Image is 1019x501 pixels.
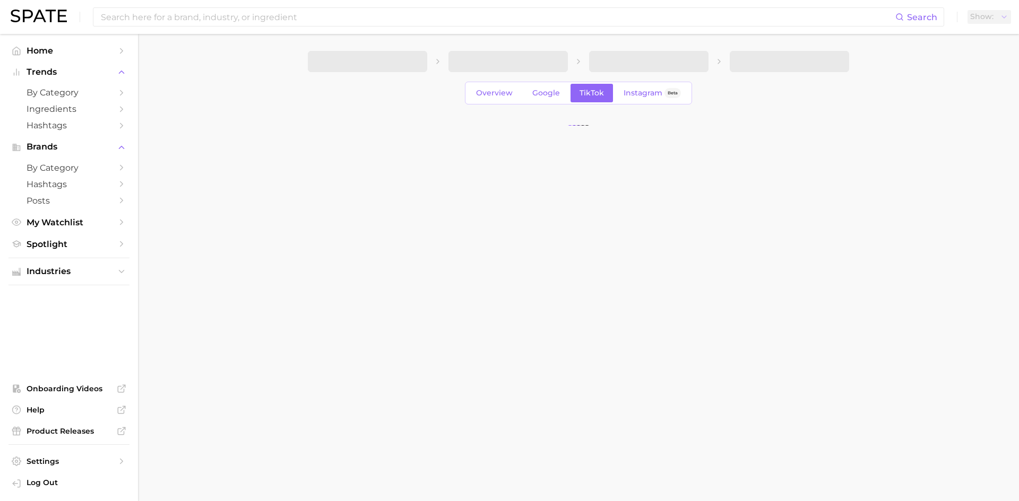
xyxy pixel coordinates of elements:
[476,89,513,98] span: Overview
[8,42,129,59] a: Home
[523,84,569,102] a: Google
[27,239,111,249] span: Spotlight
[27,456,111,466] span: Settings
[27,142,111,152] span: Brands
[8,402,129,418] a: Help
[8,263,129,279] button: Industries
[27,87,111,98] span: by Category
[624,89,662,98] span: Instagram
[27,384,111,393] span: Onboarding Videos
[8,117,129,134] a: Hashtags
[27,478,121,487] span: Log Out
[467,84,522,102] a: Overview
[580,89,604,98] span: TikTok
[8,160,129,176] a: by Category
[27,196,111,206] span: Posts
[8,139,129,155] button: Brands
[8,176,129,192] a: Hashtags
[100,8,895,26] input: Search here for a brand, industry, or ingredient
[27,104,111,114] span: Ingredients
[11,10,67,22] img: SPATE
[668,89,678,98] span: Beta
[27,405,111,415] span: Help
[8,381,129,397] a: Onboarding Videos
[27,67,111,77] span: Trends
[8,101,129,117] a: Ingredients
[27,179,111,189] span: Hashtags
[8,214,129,231] a: My Watchlist
[8,64,129,80] button: Trends
[27,426,111,436] span: Product Releases
[907,12,937,22] span: Search
[27,163,111,173] span: by Category
[27,217,111,227] span: My Watchlist
[8,453,129,469] a: Settings
[8,192,129,209] a: Posts
[27,267,111,276] span: Industries
[8,423,129,439] a: Product Releases
[8,474,129,493] a: Log out. Currently logged in with e-mail rnagark2@kenvue.com.
[571,84,613,102] a: TikTok
[27,46,111,56] span: Home
[968,10,1011,24] button: Show
[970,14,994,20] span: Show
[8,84,129,101] a: by Category
[8,236,129,252] a: Spotlight
[615,84,690,102] a: InstagramBeta
[27,120,111,130] span: Hashtags
[532,89,560,98] span: Google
